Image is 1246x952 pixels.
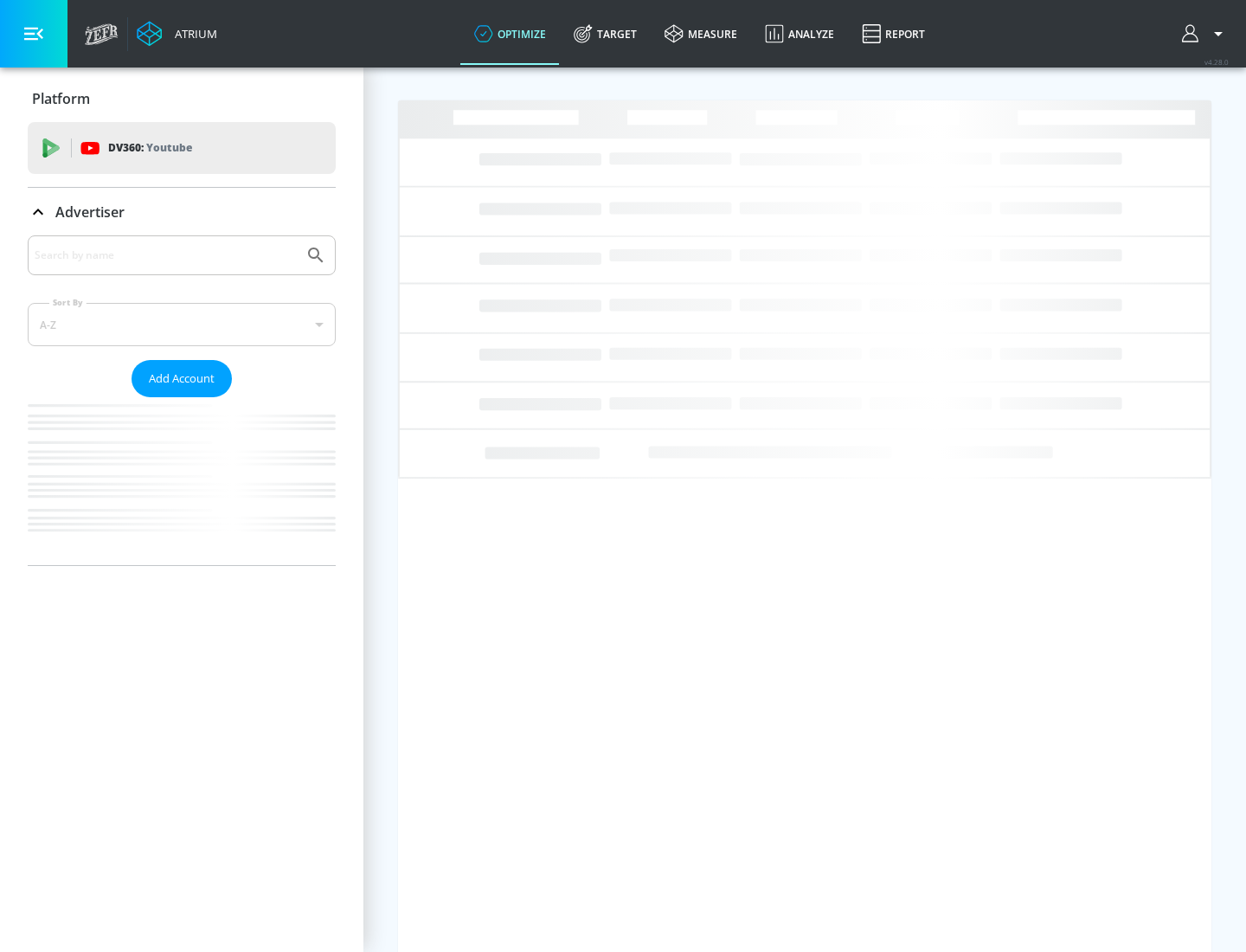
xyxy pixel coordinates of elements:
nav: list of Advertiser [28,397,336,565]
p: DV360: [108,138,192,158]
a: measure [651,3,751,65]
button: Add Account [132,360,232,397]
p: Youtube [146,138,192,157]
input: Search by name [35,244,297,267]
div: Advertiser [28,235,336,565]
p: Advertiser [55,203,125,222]
div: DV360: Youtube [28,122,336,174]
div: A-Z [28,303,336,346]
p: Platform [32,89,90,108]
a: Analyze [751,3,848,65]
a: Target [560,3,651,65]
span: v 4.28.0 [1204,57,1229,67]
a: Report [848,3,939,65]
div: Platform [28,74,336,123]
div: Atrium [168,26,217,42]
label: Sort By [49,297,87,308]
a: optimize [460,3,560,65]
a: Atrium [137,21,217,47]
span: Add Account [149,369,215,389]
div: Advertiser [28,188,336,236]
